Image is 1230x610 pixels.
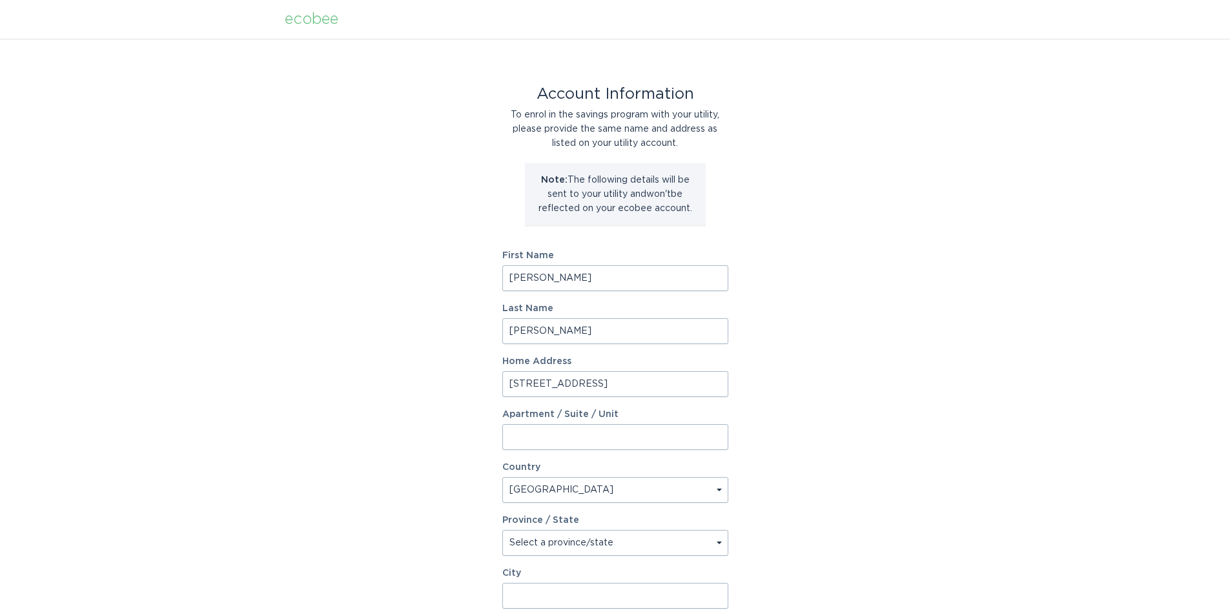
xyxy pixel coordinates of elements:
[502,108,728,150] div: To enrol in the savings program with your utility, please provide the same name and address as li...
[285,12,338,26] div: ecobee
[502,304,728,313] label: Last Name
[541,176,568,185] strong: Note:
[502,516,579,525] label: Province / State
[502,251,728,260] label: First Name
[502,410,728,419] label: Apartment / Suite / Unit
[502,569,728,578] label: City
[502,357,728,366] label: Home Address
[502,463,540,472] label: Country
[502,87,728,101] div: Account Information
[535,173,696,216] p: The following details will be sent to your utility and won't be reflected on your ecobee account.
